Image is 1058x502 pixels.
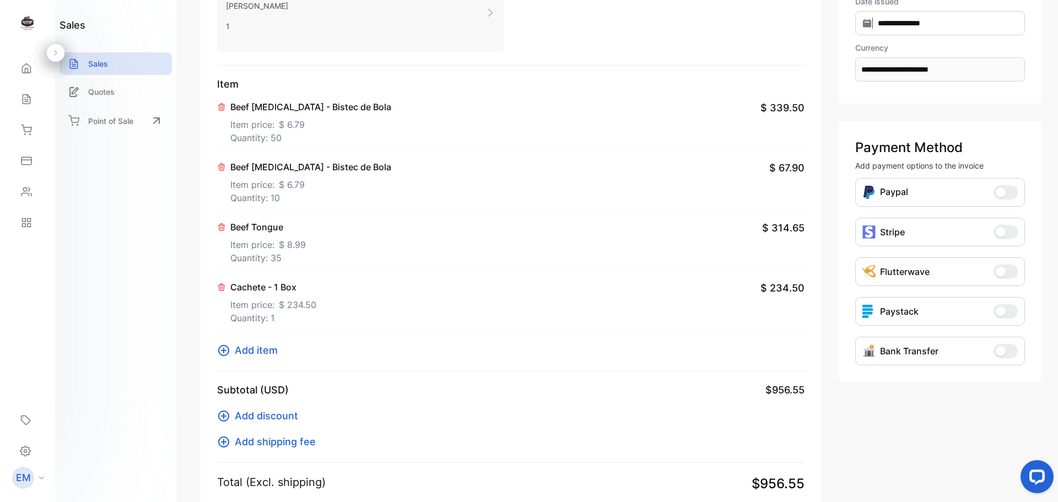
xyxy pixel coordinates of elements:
span: $ 234.50 [279,298,316,311]
span: $ 6.79 [279,118,305,131]
p: Item price: [230,174,391,191]
span: $956.55 [765,382,805,397]
p: Item price: [230,294,316,311]
span: Add shipping fee [235,434,316,449]
p: Paystack [880,305,919,318]
span: Add discount [235,408,298,423]
p: Subtotal (USD) [217,382,289,397]
button: Add discount [217,408,305,423]
p: Cachete - 1 Box [230,280,316,294]
p: Add payment options to the invoice [855,160,1025,171]
span: $ 6.79 [279,178,305,191]
a: Sales [60,52,172,75]
p: Flutterwave [880,265,930,278]
a: Quotes [60,80,172,103]
p: Beef [MEDICAL_DATA] - Bistec de Bola [230,100,391,114]
label: Currency [855,42,1025,53]
p: Total (Excl. shipping) [217,474,326,490]
p: Bank Transfer [880,344,938,358]
p: Point of Sale [88,115,133,127]
p: Quantity: 35 [230,251,306,265]
span: $ 234.50 [760,280,805,295]
p: Stripe [880,225,905,239]
span: Add item [235,343,278,358]
p: EM [16,471,31,485]
p: Payment Method [855,138,1025,158]
p: Sales [88,58,108,69]
p: Beef [MEDICAL_DATA] - Bistec de Bola [230,160,391,174]
h1: sales [60,18,85,33]
p: Paypal [880,185,908,199]
img: Icon [862,344,876,358]
img: Icon [862,185,876,199]
span: $ 339.50 [760,100,805,115]
p: Quantity: 50 [230,131,391,144]
span: $ 67.90 [769,160,805,175]
a: Point of Sale [60,109,172,133]
img: icon [862,225,876,239]
p: Item [217,77,805,91]
p: Item price: [230,234,306,251]
p: Item price: [230,114,391,131]
iframe: LiveChat chat widget [1012,456,1058,502]
img: logo [19,14,36,31]
img: Icon [862,265,876,278]
p: Quantity: 10 [230,191,391,204]
button: Add shipping fee [217,434,322,449]
p: 1 [226,18,288,34]
span: $ 314.65 [762,220,805,235]
p: Quotes [88,86,115,98]
p: Quantity: 1 [230,311,316,325]
button: Add item [217,343,284,358]
span: $ 8.99 [279,238,306,251]
p: Beef Tongue [230,220,306,234]
span: $956.55 [752,474,805,494]
img: icon [862,305,876,318]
